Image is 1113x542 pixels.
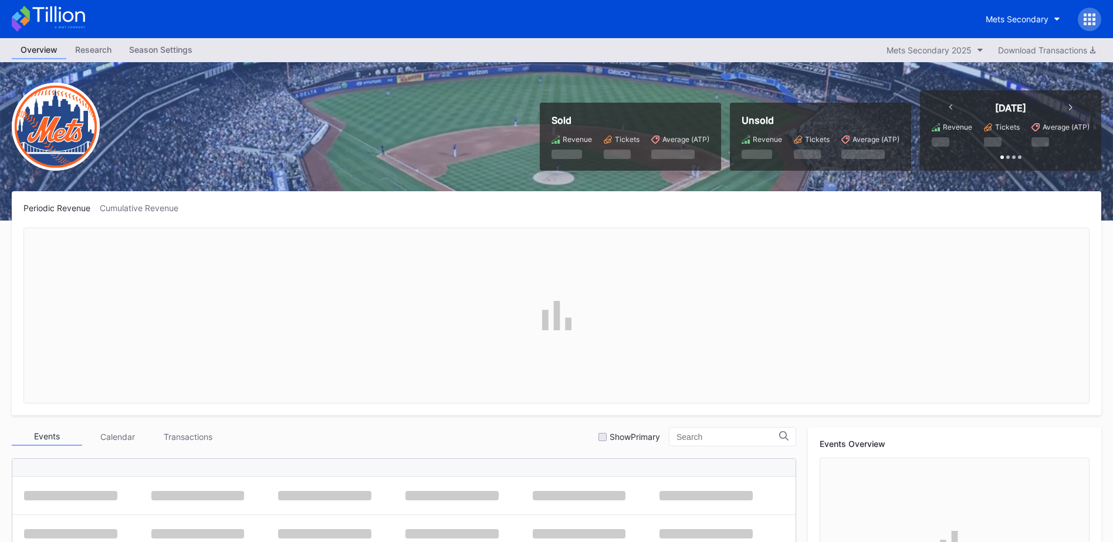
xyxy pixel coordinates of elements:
div: Research [66,41,120,58]
a: Overview [12,41,66,59]
div: Mets Secondary 2025 [887,45,972,55]
button: Mets Secondary 2025 [881,42,989,58]
div: Download Transactions [998,45,1095,55]
div: Average (ATP) [662,135,709,144]
div: Revenue [943,123,972,131]
input: Search [676,432,779,442]
div: Average (ATP) [1043,123,1090,131]
div: Events Overview [820,439,1090,449]
div: Periodic Revenue [23,203,100,213]
div: Revenue [753,135,782,144]
div: Tickets [805,135,830,144]
div: Show Primary [610,432,660,442]
a: Season Settings [120,41,201,59]
img: New-York-Mets-Transparent.png [12,83,100,171]
a: Research [66,41,120,59]
div: [DATE] [995,102,1026,114]
div: Season Settings [120,41,201,58]
div: Cumulative Revenue [100,203,188,213]
button: Download Transactions [992,42,1101,58]
div: Unsold [742,114,899,126]
div: Transactions [153,428,223,446]
div: Mets Secondary [986,14,1048,24]
div: Sold [552,114,709,126]
div: Calendar [82,428,153,446]
div: Revenue [563,135,592,144]
div: Tickets [615,135,640,144]
div: Average (ATP) [852,135,899,144]
div: Events [12,428,82,446]
button: Mets Secondary [977,8,1069,30]
div: Tickets [995,123,1020,131]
